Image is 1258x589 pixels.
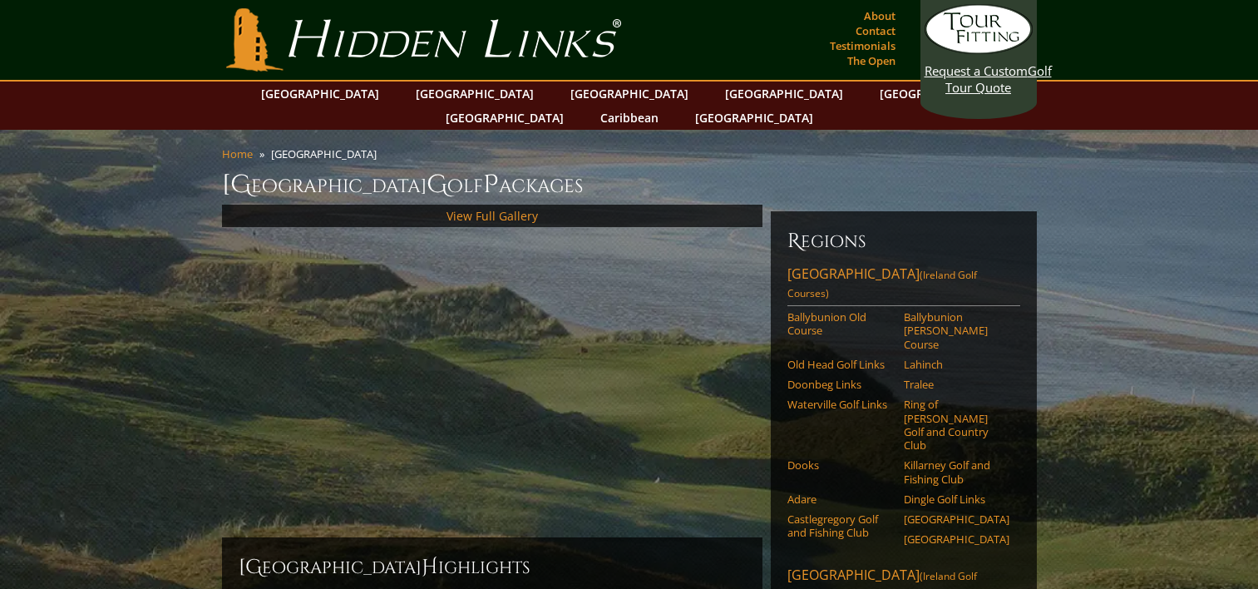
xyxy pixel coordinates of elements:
h1: [GEOGRAPHIC_DATA] olf ackages [222,168,1037,201]
a: [GEOGRAPHIC_DATA] [717,82,851,106]
a: Request a CustomGolf Tour Quote [925,4,1033,96]
a: Waterville Golf Links [787,398,893,411]
a: About [860,4,900,27]
span: (Ireland Golf Courses) [787,268,977,300]
a: [GEOGRAPHIC_DATA] [562,82,697,106]
a: Lahinch [904,358,1009,371]
a: [GEOGRAPHIC_DATA] [437,106,572,130]
a: Killarney Golf and Fishing Club [904,458,1009,486]
a: [GEOGRAPHIC_DATA] [871,82,1006,106]
a: Dooks [787,458,893,472]
a: [GEOGRAPHIC_DATA] [253,82,387,106]
span: G [427,168,447,201]
a: Dingle Golf Links [904,492,1009,506]
a: Testimonials [826,34,900,57]
span: P [483,168,499,201]
a: Home [222,146,253,161]
h2: [GEOGRAPHIC_DATA] ighlights [239,554,746,581]
a: [GEOGRAPHIC_DATA](Ireland Golf Courses) [787,265,1020,306]
h6: Regions [787,228,1020,255]
a: Adare [787,492,893,506]
a: [GEOGRAPHIC_DATA] [407,82,542,106]
a: [GEOGRAPHIC_DATA] [904,512,1009,526]
a: [GEOGRAPHIC_DATA] [687,106,821,130]
a: Old Head Golf Links [787,358,893,371]
a: The Open [843,49,900,72]
a: Tralee [904,378,1009,391]
span: Request a Custom [925,62,1028,79]
a: View Full Gallery [446,208,538,224]
a: Ballybunion [PERSON_NAME] Course [904,310,1009,351]
a: Ballybunion Old Course [787,310,893,338]
a: Contact [851,19,900,42]
a: Caribbean [592,106,667,130]
a: Doonbeg Links [787,378,893,391]
a: Ring of [PERSON_NAME] Golf and Country Club [904,398,1009,452]
a: Castlegregory Golf and Fishing Club [787,512,893,540]
span: H [422,554,438,581]
a: [GEOGRAPHIC_DATA] [904,532,1009,546]
li: [GEOGRAPHIC_DATA] [271,146,383,161]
